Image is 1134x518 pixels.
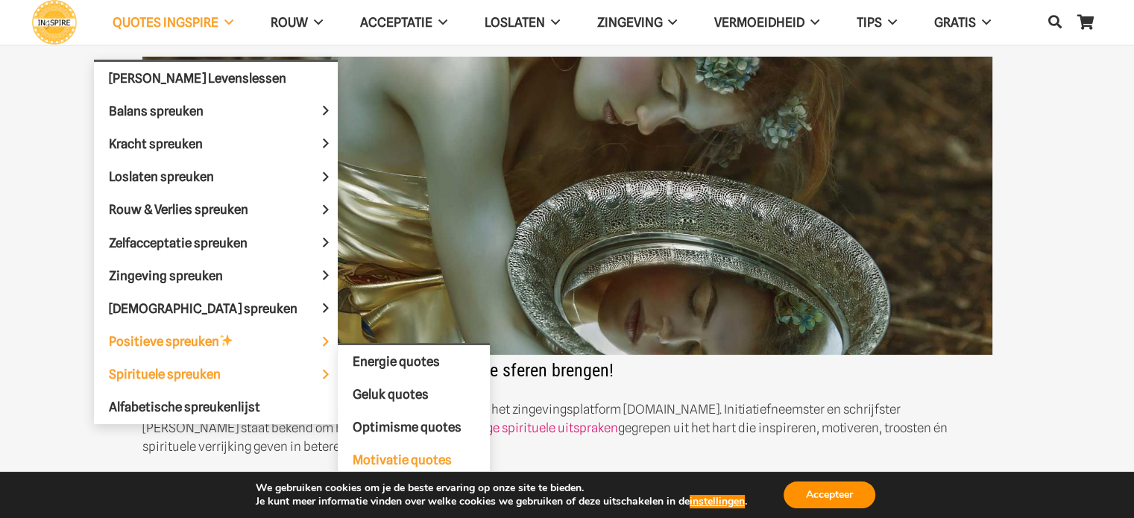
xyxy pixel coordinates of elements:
[838,4,916,42] a: TIPS
[94,160,338,193] a: Loslaten spreuken
[360,15,432,30] span: Acceptatie
[353,387,429,402] span: Geluk quotes
[142,57,992,382] h2: Juwelen van wijsheid die je naar spirituele hogere sferen brengen!
[446,420,618,435] a: prachtige spirituele uitspraken
[271,15,308,30] span: ROUW
[109,268,248,282] span: Zingeving spreuken
[714,15,804,30] span: VERMOEIDHEID
[353,354,440,369] span: Energie quotes
[94,292,338,325] a: [DEMOGRAPHIC_DATA] spreuken
[94,4,252,42] a: QUOTES INGSPIRE
[142,400,992,456] p: De in het Nederlands vind je op het zingevingsplatform [DOMAIN_NAME]. Initiatiefneemster en schri...
[109,136,228,151] span: Kracht spreuken
[578,4,696,42] a: Zingeving
[94,325,338,358] a: Positieve spreuken✨
[256,481,747,495] p: We gebruiken cookies om je de beste ervaring op onze site te bieden.
[338,411,490,443] a: Optimisme quotes
[596,15,662,30] span: Zingeving
[94,259,338,292] a: Zingeving spreuken
[94,358,338,391] a: Spirituele spreuken
[94,62,338,95] a: [PERSON_NAME] Levenslessen
[338,444,490,477] a: Motivatie quotes
[338,378,490,411] a: Geluk quotes
[353,452,452,467] span: Motivatie quotes
[94,95,338,127] a: Balans spreuken
[690,495,745,508] button: instellingen
[94,193,338,226] a: Rouw & Verlies spreuken
[109,103,229,118] span: Balans spreuken
[252,4,341,42] a: ROUW
[113,15,218,30] span: QUOTES INGSPIRE
[1040,4,1070,40] a: Zoeken
[338,345,490,378] a: Energie quotes
[109,202,274,217] span: Rouw & Verlies spreuken
[142,57,992,356] img: Blijf bij jezelf spreuken en wijsheden van ingspire
[857,15,882,30] span: TIPS
[353,420,462,435] span: Optimisme quotes
[109,334,259,349] span: Positieve spreuken
[466,4,579,42] a: Loslaten
[220,334,233,347] img: ✨
[485,15,545,30] span: Loslaten
[696,4,838,42] a: VERMOEIDHEID
[109,169,239,184] span: Loslaten spreuken
[109,300,323,315] span: [DEMOGRAPHIC_DATA] spreuken
[934,15,976,30] span: GRATIS
[109,399,260,414] span: Alfabetische spreukenlijst
[784,481,875,508] button: Accepteer
[341,4,466,42] a: Acceptatie
[109,70,286,85] span: [PERSON_NAME] Levenslessen
[916,4,1009,42] a: GRATIS
[256,495,747,508] p: Je kunt meer informatie vinden over welke cookies we gebruiken of deze uitschakelen in de .
[94,391,338,423] a: Alfabetische spreukenlijst
[94,127,338,160] a: Kracht spreuken
[94,226,338,259] a: Zelfacceptatie spreuken
[109,235,273,250] span: Zelfacceptatie spreuken
[109,367,246,382] span: Spirituele spreuken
